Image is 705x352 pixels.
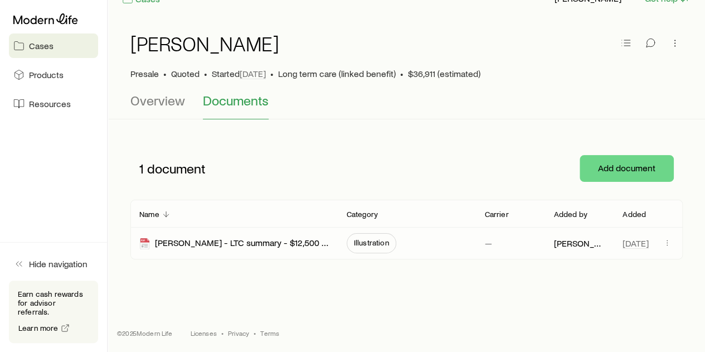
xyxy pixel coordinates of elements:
[139,161,144,176] span: 1
[29,69,64,80] span: Products
[623,238,649,249] span: [DATE]
[354,238,389,247] span: Illustration
[139,237,329,250] div: [PERSON_NAME] - LTC summary - $12,500 monthly Ben - 4 year - 3% compound - Preferred smoker
[204,68,207,79] span: •
[18,290,89,316] p: Earn cash rewards for advisor referrals.
[191,329,217,337] a: Licenses
[484,238,492,249] p: —
[9,91,98,116] a: Resources
[580,155,674,182] button: Add document
[240,68,266,79] span: [DATE]
[9,281,98,343] div: Earn cash rewards for advisor referrals.Learn more
[260,329,279,337] a: Terms
[171,68,200,79] span: Quoted
[117,329,173,337] p: © 2025 Modern Life
[130,32,279,55] h1: [PERSON_NAME]
[203,93,269,108] span: Documents
[254,329,256,337] span: •
[18,324,59,332] span: Learn more
[139,210,159,219] p: Name
[278,68,396,79] span: Long term care (linked benefit)
[221,329,223,337] span: •
[130,68,159,79] p: Presale
[623,210,646,219] p: Added
[228,329,249,337] a: Privacy
[347,210,378,219] p: Category
[29,40,54,51] span: Cases
[484,210,508,219] p: Carrier
[400,68,403,79] span: •
[408,68,480,79] span: $36,911 (estimated)
[553,210,587,219] p: Added by
[29,258,87,269] span: Hide navigation
[9,62,98,87] a: Products
[9,33,98,58] a: Cases
[29,98,71,109] span: Resources
[130,93,683,119] div: Case details tabs
[9,252,98,276] button: Hide navigation
[553,238,605,249] p: [PERSON_NAME]
[212,68,266,79] p: Started
[270,68,274,79] span: •
[147,161,206,176] span: document
[130,93,185,108] span: Overview
[163,68,167,79] span: •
